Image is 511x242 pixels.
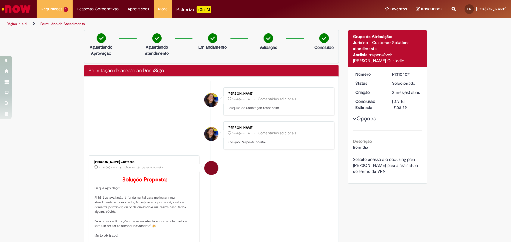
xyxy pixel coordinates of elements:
span: 1 [64,7,68,12]
p: Aguardando Aprovação [87,44,116,56]
small: Comentários adicionais [258,97,296,102]
small: Comentários adicionais [258,131,296,136]
span: 3 mês(es) atrás [232,97,250,101]
span: Requisições [41,6,62,12]
span: 3 mês(es) atrás [99,166,117,169]
div: Barbara Luiza de Oliveira Ferreira [204,93,218,107]
small: Comentários adicionais [125,165,163,170]
div: Padroniza [177,6,211,13]
div: Grupo de Atribuição: [353,33,422,40]
b: Solução Proposta: [122,176,167,183]
div: [PERSON_NAME] Custodio [353,58,422,64]
dt: Criação [351,89,388,95]
a: Rascunhos [416,6,443,12]
span: More [158,6,168,12]
span: [PERSON_NAME] [476,6,506,11]
img: check-circle-green.png [264,33,273,43]
img: check-circle-green.png [319,33,329,43]
img: ServiceNow [1,3,32,15]
time: 03/06/2025 08:23:32 [232,97,250,101]
div: Jurídico - Customer Solutions - atendimento [353,40,422,52]
dt: Status [351,80,388,86]
div: Analista responsável: [353,52,422,58]
span: Despesas Corporativas [77,6,119,12]
dt: Número [351,71,388,77]
p: Concluído [314,44,334,50]
h2: Solicitação de acesso ao DocuSign Histórico de tíquete [89,68,164,74]
div: [PERSON_NAME] [228,126,328,130]
p: Em andamento [198,44,227,50]
p: Eu que agradeço! Ahh!! Sua avaliação é fundamental para melhorar meu atendimento e caso a solução... [95,177,195,238]
dt: Conclusão Estimada [351,98,388,110]
time: 28/05/2025 09:54:10 [392,90,420,95]
span: Rascunhos [421,6,443,12]
time: 02/06/2025 15:23:31 [99,166,117,169]
ul: Trilhas de página [5,18,336,30]
span: Bom dia Solicito acesso a o docusing para [PERSON_NAME] para a assinatura do termo da VPN [353,145,419,174]
span: Aprovações [128,6,149,12]
img: check-circle-green.png [97,33,106,43]
p: Aguardando atendimento [142,44,172,56]
a: Página inicial [7,21,27,26]
div: Igor Alexandre Custodio [204,161,218,175]
span: LD [468,7,472,11]
a: Formulário de Atendimento [40,21,85,26]
span: 3 mês(es) atrás [232,132,250,135]
div: Barbara Luiza de Oliveira Ferreira [204,127,218,141]
div: [PERSON_NAME] Custodio [95,160,195,164]
b: Descrição [353,139,372,144]
div: Solucionado [392,80,420,86]
span: Favoritos [390,6,407,12]
time: 03/06/2025 08:23:25 [232,132,250,135]
div: [PERSON_NAME] [228,92,328,96]
span: 3 mês(es) atrás [392,90,420,95]
p: Validação [260,44,277,50]
p: Solução Proposta aceita. [228,140,328,145]
div: R13104071 [392,71,420,77]
img: check-circle-green.png [152,33,162,43]
p: Pesquisa de Satisfação respondida! [228,106,328,110]
div: [DATE] 17:08:29 [392,98,420,110]
img: check-circle-green.png [208,33,217,43]
p: +GenAi [197,6,211,13]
